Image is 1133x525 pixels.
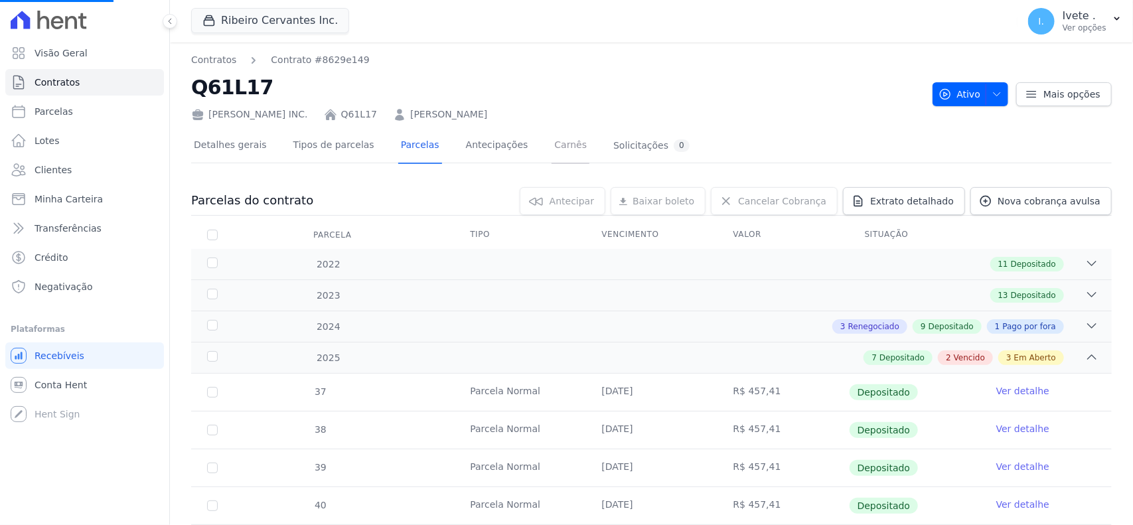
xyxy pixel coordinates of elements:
[996,422,1049,435] a: Ver detalhe
[191,53,370,67] nav: Breadcrumb
[929,321,974,333] span: Depositado
[454,374,585,411] td: Parcela Normal
[718,487,849,524] td: R$ 457,41
[35,349,84,362] span: Recebíveis
[35,222,102,235] span: Transferências
[1006,352,1012,364] span: 3
[1011,289,1056,301] span: Depositado
[946,352,951,364] span: 2
[996,460,1049,473] a: Ver detalhe
[454,412,585,449] td: Parcela Normal
[1003,321,1056,333] span: Pago por fora
[454,487,585,524] td: Parcela Normal
[1011,258,1056,270] span: Depositado
[454,449,585,487] td: Parcela Normal
[191,72,922,102] h2: Q61L17
[207,500,218,511] input: Só é possível selecionar pagamentos em aberto
[5,372,164,398] a: Conta Hent
[191,129,269,164] a: Detalhes gerais
[398,129,442,164] a: Parcelas
[11,321,159,337] div: Plataformas
[849,221,980,249] th: Situação
[207,463,218,473] input: Só é possível selecionar pagamentos em aberto
[313,462,327,473] span: 39
[313,424,327,435] span: 38
[585,449,717,487] td: [DATE]
[207,387,218,398] input: Só é possível selecionar pagamentos em aberto
[848,321,899,333] span: Renegociado
[191,192,313,208] h3: Parcelas do contrato
[191,53,236,67] a: Contratos
[454,221,585,249] th: Tipo
[463,129,531,164] a: Antecipações
[5,40,164,66] a: Visão Geral
[998,289,1008,301] span: 13
[970,187,1112,215] a: Nova cobrança avulsa
[996,384,1049,398] a: Ver detalhe
[35,280,93,293] span: Negativação
[5,69,164,96] a: Contratos
[5,186,164,212] a: Minha Carteira
[850,460,919,476] span: Depositado
[5,342,164,369] a: Recebíveis
[585,374,717,411] td: [DATE]
[191,108,308,121] div: [PERSON_NAME] INC.
[35,251,68,264] span: Crédito
[191,53,922,67] nav: Breadcrumb
[921,321,926,333] span: 9
[954,352,985,364] span: Vencido
[5,244,164,271] a: Crédito
[35,46,88,60] span: Visão Geral
[850,498,919,514] span: Depositado
[850,384,919,400] span: Depositado
[207,425,218,435] input: Só é possível selecionar pagamentos em aberto
[191,8,349,33] button: Ribeiro Cervantes Inc.
[995,321,1000,333] span: 1
[718,449,849,487] td: R$ 457,41
[1014,352,1056,364] span: Em Aberto
[611,129,692,164] a: Solicitações0
[297,222,368,248] div: Parcela
[313,500,327,510] span: 40
[585,487,717,524] td: [DATE]
[5,273,164,300] a: Negativação
[5,98,164,125] a: Parcelas
[871,352,877,364] span: 7
[718,412,849,449] td: R$ 457,41
[410,108,487,121] a: [PERSON_NAME]
[939,82,981,106] span: Ativo
[552,129,589,164] a: Carnês
[35,134,60,147] span: Lotes
[1018,3,1133,40] button: I. Ivete . Ver opções
[1063,23,1106,33] p: Ver opções
[850,422,919,438] span: Depositado
[998,258,1008,270] span: 11
[585,412,717,449] td: [DATE]
[35,378,87,392] span: Conta Hent
[843,187,965,215] a: Extrato detalhado
[998,194,1100,208] span: Nova cobrança avulsa
[840,321,846,333] span: 3
[1043,88,1100,101] span: Mais opções
[996,498,1049,511] a: Ver detalhe
[870,194,954,208] span: Extrato detalhado
[674,139,690,152] div: 0
[35,105,73,118] span: Parcelas
[1039,17,1045,26] span: I.
[5,157,164,183] a: Clientes
[718,221,849,249] th: Valor
[35,76,80,89] span: Contratos
[718,374,849,411] td: R$ 457,41
[1016,82,1112,106] a: Mais opções
[585,221,717,249] th: Vencimento
[341,108,377,121] a: Q61L17
[933,82,1009,106] button: Ativo
[613,139,690,152] div: Solicitações
[313,386,327,397] span: 37
[879,352,925,364] span: Depositado
[1063,9,1106,23] p: Ivete .
[35,163,72,177] span: Clientes
[291,129,377,164] a: Tipos de parcelas
[5,215,164,242] a: Transferências
[271,53,369,67] a: Contrato #8629e149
